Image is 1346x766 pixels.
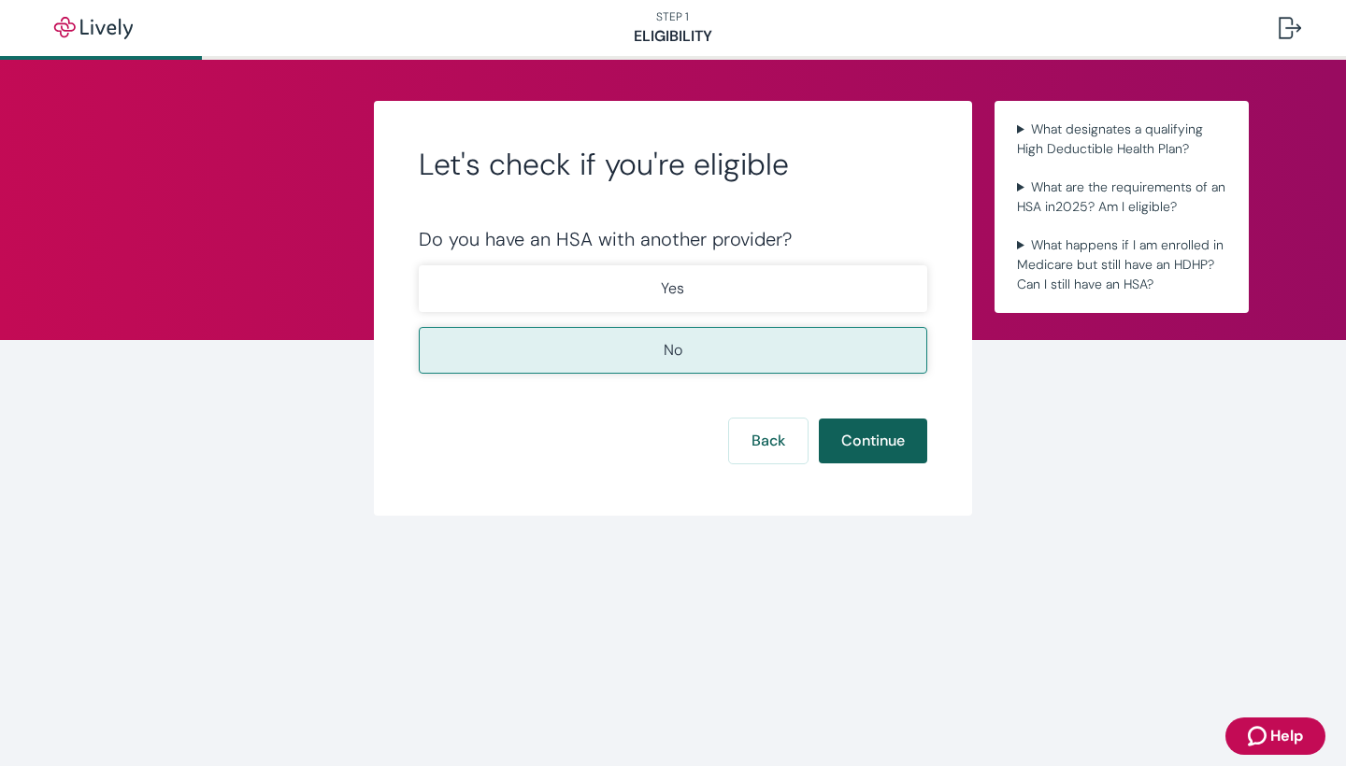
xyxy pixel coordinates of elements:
[729,418,808,463] button: Back
[1009,232,1234,298] summary: What happens if I am enrolled in Medicare but still have an HDHP? Can I still have an HSA?
[419,327,927,374] button: No
[819,418,927,463] button: Continue
[41,17,146,39] img: Lively
[1009,116,1234,163] summary: What designates a qualifying High Deductible Health Plan?
[661,277,684,300] p: Yes
[1225,717,1325,755] button: Zendesk support iconHelp
[1264,6,1316,50] button: Log out
[1248,725,1270,747] svg: Zendesk support icon
[419,146,927,183] h2: Let's check if you're eligible
[419,265,927,312] button: Yes
[1270,725,1303,747] span: Help
[1009,174,1234,220] summary: What are the requirements of an HSA in2025? Am I eligible?
[664,339,682,362] p: No
[419,228,927,250] div: Do you have an HSA with another provider?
